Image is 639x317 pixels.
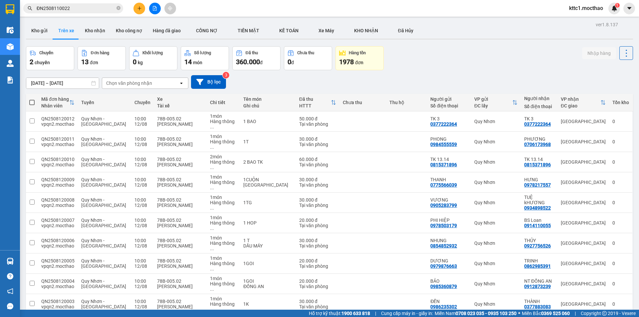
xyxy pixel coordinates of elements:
div: Chuyến [134,100,150,105]
div: 0978217557 [524,182,551,188]
div: 0377883083 [524,304,551,309]
div: Số điện thoại [524,104,554,109]
div: 0815371896 [430,162,457,167]
div: vpqn2.mocthao [41,182,75,188]
div: Người gửi [430,96,468,102]
span: Quy Nhơn - [GEOGRAPHIC_DATA] [81,278,126,289]
div: [GEOGRAPHIC_DATA] [561,180,606,185]
span: TIỀN MẶT [238,28,259,33]
div: 0377222364 [524,121,551,127]
div: 0986235302 [430,304,457,309]
span: Quy Nhơn - [GEOGRAPHIC_DATA] [81,136,126,147]
span: đơn [355,60,363,65]
div: [GEOGRAPHIC_DATA] [561,119,606,124]
div: Quy Nhơn [474,159,518,165]
div: 0862985391 [524,263,551,269]
div: 12/08 [134,182,150,188]
th: Toggle SortBy [471,94,521,111]
div: 78B-005.02 [157,299,203,304]
div: 0985360879 [430,284,457,289]
div: 12/08 [134,304,150,309]
div: 0912873239 [524,284,551,289]
span: kg [138,60,143,65]
div: ver 1.8.137 [596,21,618,28]
span: 14 [184,58,192,66]
div: [PERSON_NAME] [157,203,203,208]
div: vpqn2.mocthao [41,243,75,248]
div: Chuyến [39,51,53,55]
div: TK 13.14 [430,157,468,162]
div: 12/08 [134,263,150,269]
span: Quy Nhơn - [GEOGRAPHIC_DATA] [81,238,126,248]
div: Khối lượng [142,51,163,55]
div: Hàng thông thường [210,159,237,170]
div: Chưa thu [343,100,383,105]
div: 10:00 [134,299,150,304]
div: 0 [612,261,629,266]
div: 0706173968 [524,142,551,147]
div: QN2508120009 [41,177,75,182]
div: QN2508120010 [41,157,75,162]
span: ... [210,124,214,129]
span: CÔNG NỢ [196,28,218,33]
div: vpqn2.mocthao [41,263,75,269]
div: Xe [157,96,203,102]
button: Hàng tồn1978đơn [335,46,384,70]
div: Quy Nhơn [474,139,518,144]
div: 0854852932 [430,243,457,248]
div: QN2508120008 [41,197,75,203]
span: kttc1.mocthao [564,4,608,12]
div: 0934898522 [524,205,551,211]
div: Tài xế [157,103,203,108]
div: Quy Nhơn [474,200,518,205]
span: Quy Nhơn - [GEOGRAPHIC_DATA] [81,218,126,228]
div: 0 [612,240,629,246]
sup: 1 [615,3,620,8]
button: Số lượng14món [181,46,229,70]
div: [GEOGRAPHIC_DATA] [561,159,606,165]
div: 10:00 [134,197,150,203]
div: 0 [612,200,629,205]
div: 1GOI [243,261,293,266]
div: Tại văn phòng [299,162,336,167]
span: ... [210,165,214,170]
div: Chọn văn phòng nhận [106,80,152,86]
button: Đơn hàng13đơn [78,46,126,70]
div: 78B-005.02 [157,157,203,162]
div: 30.000 đ [299,136,336,142]
button: Kho nhận [80,23,110,39]
span: KẾ TOÁN [279,28,299,33]
button: Khối lượng0kg [129,46,177,70]
div: 0775566039 [430,182,457,188]
div: ĐỒNG AN [243,284,293,289]
div: TÂN MỸ [243,182,293,188]
div: [GEOGRAPHIC_DATA] [561,220,606,226]
div: 10:00 [134,218,150,223]
div: [PERSON_NAME] [157,162,203,167]
div: Tại văn phòng [299,223,336,228]
span: ... [210,185,214,190]
div: 20.000 đ [299,278,336,284]
div: [GEOGRAPHIC_DATA] [561,261,606,266]
div: Tại văn phòng [299,263,336,269]
div: 0815371896 [524,162,551,167]
span: search [28,6,32,11]
span: đ [291,60,294,65]
div: 60.000 đ [299,157,336,162]
div: THANH [430,177,468,182]
span: 1 [616,3,618,8]
div: 0377222364 [430,121,457,127]
div: [PERSON_NAME] [157,121,203,127]
div: 1CUỘN [243,177,293,182]
span: Quy Nhơn - [GEOGRAPHIC_DATA] [81,177,126,188]
div: Người nhận [524,96,554,101]
div: Đơn hàng [91,51,109,55]
span: plus [137,6,142,11]
div: DẦU MÁY [243,243,293,248]
div: 1 BAO [243,119,293,124]
span: Quy Nhơn - [GEOGRAPHIC_DATA] [81,258,126,269]
span: message [7,303,13,309]
button: aim [164,3,176,14]
div: Hàng thông thường [210,281,237,292]
div: Quy Nhơn [474,180,518,185]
